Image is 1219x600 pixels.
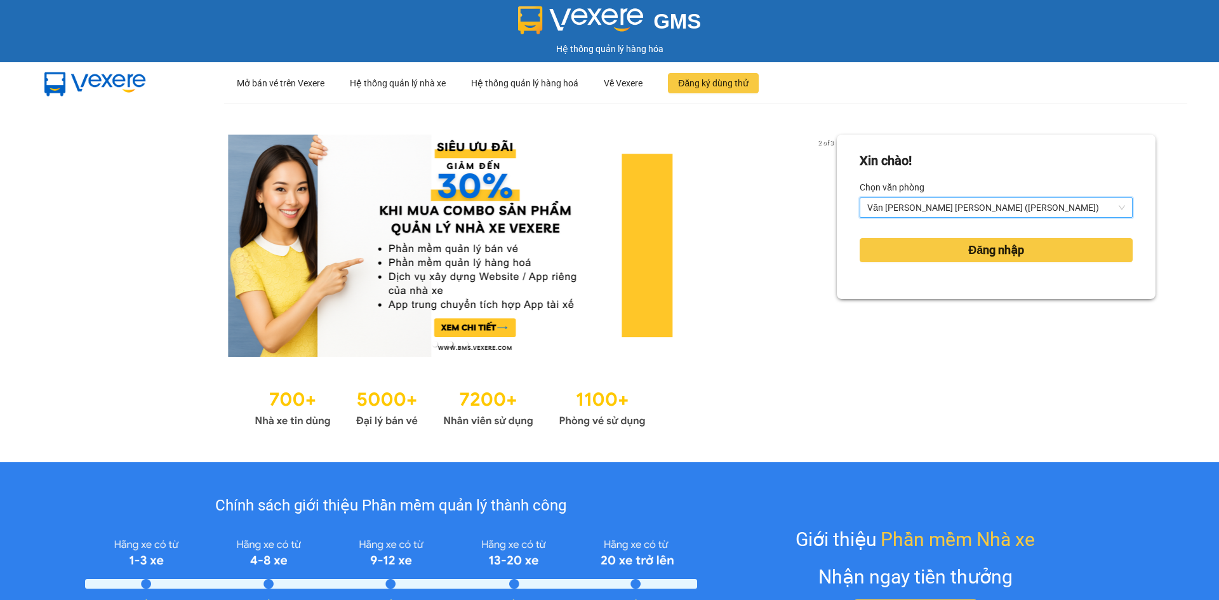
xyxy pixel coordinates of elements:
[432,342,437,347] li: slide item 1
[668,73,759,93] button: Đăng ký dùng thử
[881,524,1035,554] span: Phần mềm Nhà xe
[448,342,453,347] li: slide item 2
[604,63,643,103] div: Về Vexere
[678,76,749,90] span: Đăng ký dùng thử
[860,151,912,171] div: Xin chào!
[237,63,324,103] div: Mở bán vé trên Vexere
[471,63,578,103] div: Hệ thống quản lý hàng hoá
[85,494,696,518] div: Chính sách giới thiệu Phần mềm quản lý thành công
[3,42,1216,56] div: Hệ thống quản lý hàng hóa
[653,10,701,33] span: GMS
[518,19,702,29] a: GMS
[860,238,1133,262] button: Đăng nhập
[255,382,646,430] img: Statistics.png
[867,198,1125,217] span: Văn Phòng Trần Phú (Mường Thanh)
[796,524,1035,554] div: Giới thiệu
[63,135,81,357] button: previous slide / item
[815,135,837,151] p: 2 of 3
[819,135,837,357] button: next slide / item
[350,63,446,103] div: Hệ thống quản lý nhà xe
[518,6,644,34] img: logo 2
[32,62,159,104] img: mbUUG5Q.png
[860,177,924,197] label: Chọn văn phòng
[968,241,1024,259] span: Đăng nhập
[463,342,468,347] li: slide item 3
[818,562,1013,592] div: Nhận ngay tiền thưởng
